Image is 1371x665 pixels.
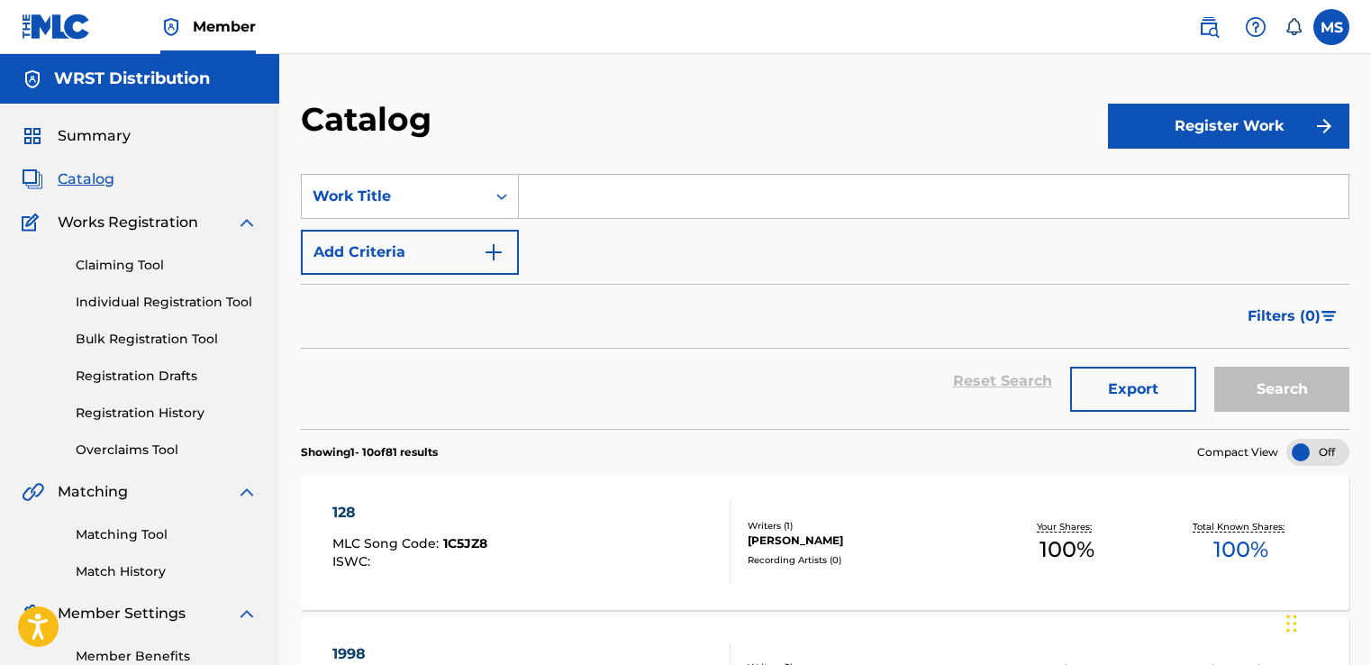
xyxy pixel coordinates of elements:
img: f7272a7cc735f4ea7f67.svg [1313,115,1335,137]
iframe: Resource Center [1321,415,1371,560]
a: Individual Registration Tool [76,293,258,312]
div: User Menu [1313,9,1349,45]
img: MLC Logo [22,14,91,40]
button: Export [1070,367,1196,412]
div: [PERSON_NAME] [748,533,979,549]
img: expand [236,212,258,233]
button: Register Work [1108,104,1349,149]
span: Catalog [58,169,114,190]
h5: WRST Distribution [54,68,210,89]
img: Works Registration [22,212,45,233]
div: Writers ( 1 ) [748,519,979,533]
img: 9d2ae6d4665cec9f34b9.svg [483,241,504,263]
a: Bulk Registration Tool [76,330,258,349]
a: Overclaims Tool [76,441,258,460]
img: Matching [22,481,44,503]
span: Member [193,16,256,37]
span: Works Registration [58,212,198,233]
a: SummarySummary [22,125,131,147]
div: Recording Artists ( 0 ) [748,553,979,567]
a: 128MLC Song Code:1C5JZ8ISWC:Writers (1)[PERSON_NAME]Recording Artists (0)Your Shares:100%Total Kn... [301,475,1349,610]
h2: Catalog [301,99,440,140]
span: Matching [58,481,128,503]
img: Member Settings [22,603,43,624]
img: filter [1321,311,1337,322]
form: Search Form [301,174,1349,429]
a: Match History [76,562,258,581]
a: Registration History [76,404,258,423]
a: CatalogCatalog [22,169,114,190]
img: Summary [22,125,43,147]
span: Summary [58,125,131,147]
div: Work Title [313,186,475,207]
p: Total Known Shares: [1193,520,1289,533]
a: Matching Tool [76,525,258,544]
div: 1998 [332,643,491,665]
div: Help [1238,9,1274,45]
span: 100 % [1213,533,1268,566]
div: 128 [332,502,487,524]
span: MLC Song Code : [332,535,443,551]
a: Claiming Tool [76,256,258,275]
span: Compact View [1197,444,1278,460]
img: Top Rightsholder [160,16,182,38]
a: Registration Drafts [76,367,258,386]
a: Public Search [1191,9,1227,45]
div: Notifications [1285,18,1303,36]
img: help [1245,16,1267,38]
p: Your Shares: [1037,520,1096,533]
img: expand [236,481,258,503]
img: search [1198,16,1220,38]
span: Member Settings [58,603,186,624]
button: Add Criteria [301,230,519,275]
img: Accounts [22,68,43,90]
span: ISWC : [332,553,375,569]
button: Filters (0) [1237,294,1349,339]
span: Filters ( 0 ) [1248,305,1321,327]
div: Drag [1286,597,1297,651]
p: Showing 1 - 10 of 81 results [301,444,438,460]
span: 1C5JZ8 [443,535,487,551]
span: 100 % [1040,533,1094,566]
img: expand [236,603,258,624]
img: Catalog [22,169,43,190]
iframe: Chat Widget [1281,578,1371,665]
